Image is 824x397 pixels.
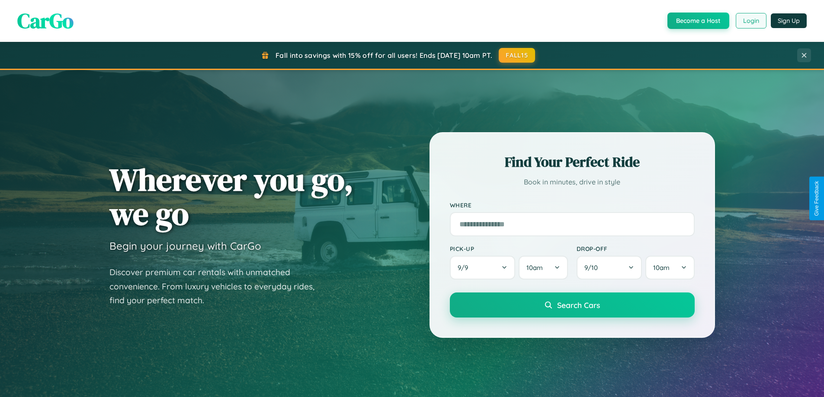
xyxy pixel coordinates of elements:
[458,264,472,272] span: 9 / 9
[584,264,602,272] span: 9 / 10
[450,245,568,252] label: Pick-up
[17,6,74,35] span: CarGo
[526,264,543,272] span: 10am
[645,256,694,279] button: 10am
[499,48,535,63] button: FALL15
[557,300,600,310] span: Search Cars
[736,13,766,29] button: Login
[653,264,670,272] span: 10am
[519,256,568,279] button: 10am
[577,256,642,279] button: 9/10
[276,51,492,60] span: Fall into savings with 15% off for all users! Ends [DATE] 10am PT.
[450,152,695,172] h2: Find Your Perfect Ride
[771,13,807,28] button: Sign Up
[667,13,729,29] button: Become a Host
[109,265,326,308] p: Discover premium car rentals with unmatched convenience. From luxury vehicles to everyday rides, ...
[814,181,820,216] div: Give Feedback
[450,201,695,209] label: Where
[450,256,516,279] button: 9/9
[450,292,695,318] button: Search Cars
[109,162,353,231] h1: Wherever you go, we go
[450,176,695,188] p: Book in minutes, drive in style
[109,239,261,252] h3: Begin your journey with CarGo
[577,245,695,252] label: Drop-off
